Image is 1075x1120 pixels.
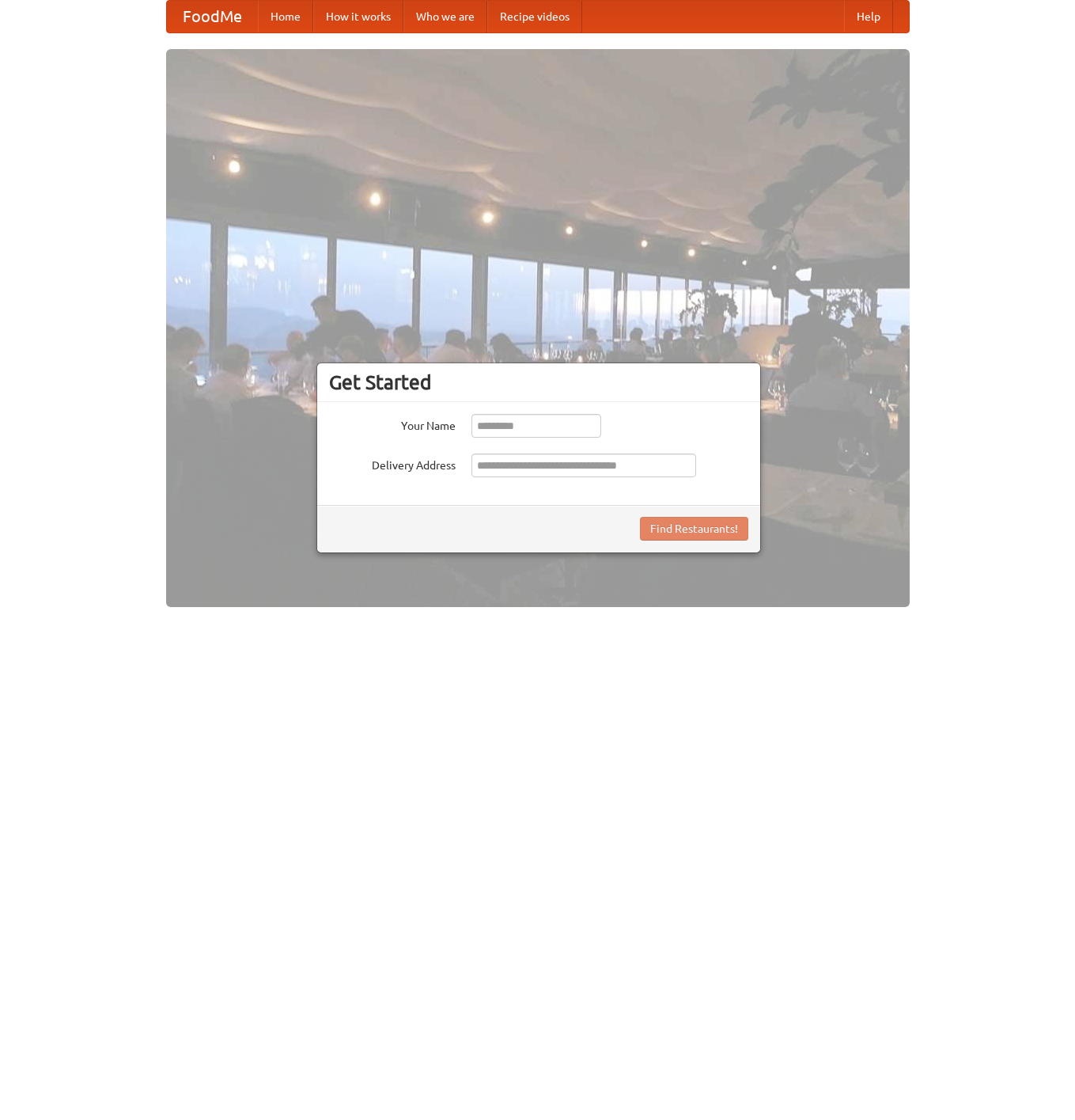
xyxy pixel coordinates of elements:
[313,1,403,32] a: How it works
[329,370,748,394] h3: Get Started
[258,1,313,32] a: Home
[403,1,487,32] a: Who we are
[487,1,582,32] a: Recipe videos
[844,1,893,32] a: Help
[329,414,456,434] label: Your Name
[640,517,748,541] button: Find Restaurants!
[167,1,258,32] a: FoodMe
[329,454,456,473] label: Delivery Address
